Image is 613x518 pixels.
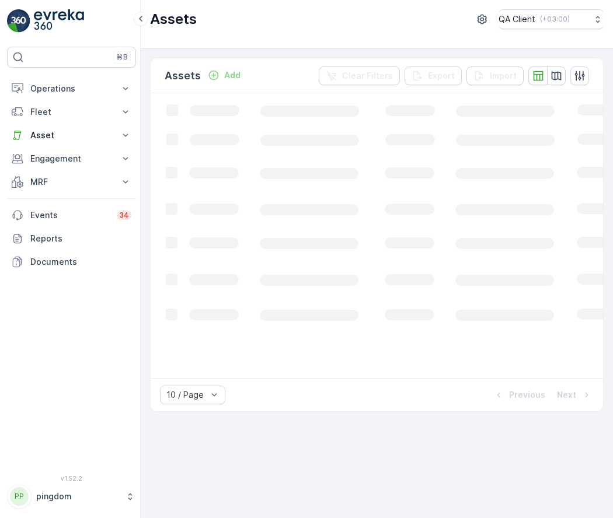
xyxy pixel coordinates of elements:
[490,70,517,82] p: Import
[30,106,113,118] p: Fleet
[7,170,136,194] button: MRF
[30,176,113,188] p: MRF
[7,9,30,33] img: logo
[165,68,201,84] p: Assets
[342,70,393,82] p: Clear Filters
[428,70,455,82] p: Export
[7,227,136,250] a: Reports
[492,388,546,402] button: Previous
[7,475,136,482] span: v 1.52.2
[540,15,570,24] p: ( +03:00 )
[7,77,136,100] button: Operations
[36,491,120,502] p: pingdom
[7,124,136,147] button: Asset
[319,66,400,85] button: Clear Filters
[203,68,245,82] button: Add
[34,9,84,33] img: logo_light-DOdMpM7g.png
[7,250,136,274] a: Documents
[150,10,197,29] p: Assets
[405,66,462,85] button: Export
[557,389,576,401] p: Next
[30,209,110,221] p: Events
[30,83,113,94] p: Operations
[30,153,113,164] p: Engagement
[7,100,136,124] button: Fleet
[10,487,29,506] div: PP
[116,52,128,62] p: ⌘B
[499,13,535,25] p: QA Client
[466,66,524,85] button: Import
[7,147,136,170] button: Engagement
[499,9,604,29] button: QA Client(+03:00)
[30,256,131,268] p: Documents
[30,233,131,244] p: Reports
[30,129,113,141] p: Asset
[7,484,136,509] button: PPpingdom
[556,388,594,402] button: Next
[119,211,129,220] p: 34
[224,69,241,81] p: Add
[509,389,545,401] p: Previous
[7,204,136,227] a: Events34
